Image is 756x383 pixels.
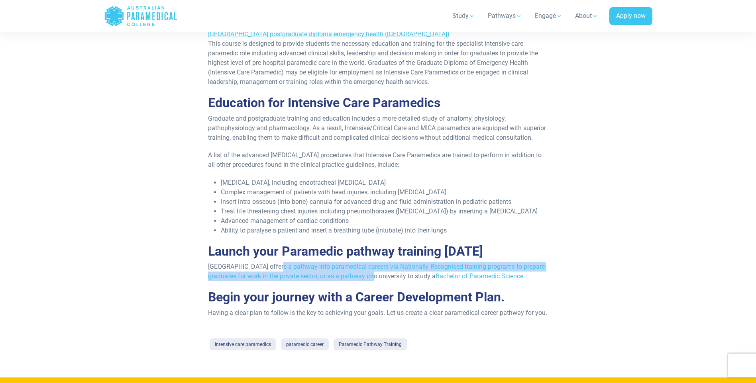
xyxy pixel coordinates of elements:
[208,308,548,318] p: Having a clear plan to follow is the key to achieving your goals. Let us create a clear paramedic...
[221,216,548,226] li: Advanced management of cardiac conditions
[221,178,548,188] li: [MEDICAL_DATA], including endotracheal [MEDICAL_DATA]
[334,338,407,350] a: Paramedic Pathway Training
[104,3,178,29] a: Australian Paramedical College
[208,150,548,170] p: A list of the advanced [MEDICAL_DATA] procedures that Intensive Care Paramedics are trained to pe...
[210,338,276,350] a: intensive care paramedics
[448,5,480,27] a: Study
[208,30,450,38] a: [GEOGRAPHIC_DATA] postgraduate diploma emergency health ([GEOGRAPHIC_DATA])
[609,7,652,25] a: Apply now
[436,272,523,280] a: Bachelor of Paramedic Science
[281,338,329,350] a: paramedic career
[221,197,548,207] li: Insert intra osseous (into bone) cannula for advanced drug and fluid administration in pediatric ...
[221,226,548,235] li: Ability to paralyse a patient and insert a breathing tube (intubate) into their lungs
[221,188,548,197] li: Complex management of patients with head injuries, including [MEDICAL_DATA]
[208,95,548,110] h2: Education for Intensive Care Paramedics
[208,289,548,305] h2: Begin your journey with a Career Development Plan.
[208,114,548,143] p: Graduate and postgraduate training and education includes a more detailed study of anatomy, physi...
[570,5,603,27] a: About
[530,5,567,27] a: Engage
[208,262,548,281] p: [GEOGRAPHIC_DATA] offers a pathway into paramedical careers via Nationally Recognised training pr...
[208,29,548,87] p: This course is designed to provide students the necessary education and training for the speciali...
[483,5,527,27] a: Pathways
[208,244,548,259] h2: Launch your Paramedic pathway training [DATE]
[221,207,548,216] li: Treat life threatening chest injuries including pneumothoraxes ([MEDICAL_DATA]) by inserting a [M...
